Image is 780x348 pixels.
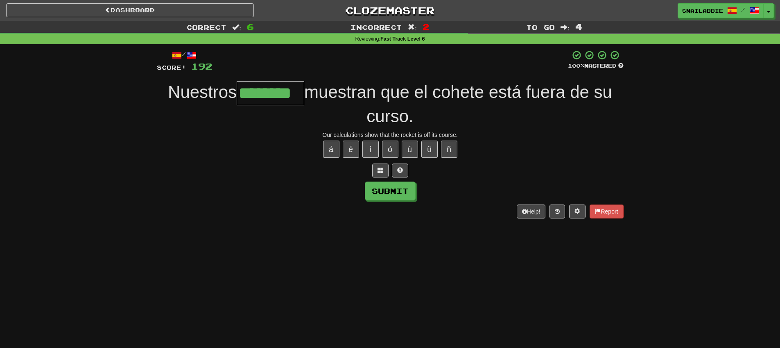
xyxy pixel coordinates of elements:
button: Round history (alt+y) [549,205,565,218]
button: Switch sentence to multiple choice alt+p [372,164,389,177]
button: Help! [517,205,546,218]
button: ó [382,141,398,158]
button: ú [402,141,418,158]
span: muestran que el cohete está fuera de su curso. [304,82,612,126]
div: Mastered [568,62,624,70]
span: 6 [247,22,254,32]
strong: Fast Track Level 6 [380,36,425,42]
span: Incorrect [350,23,402,31]
button: é [343,141,359,158]
span: Snailabbie [682,7,723,14]
span: : [232,24,241,31]
div: / [157,50,212,60]
span: Score: [157,64,186,71]
button: Single letter hint - you only get 1 per sentence and score half the points! alt+h [392,164,408,177]
div: Our calculations show that the rocket is off its course. [157,131,624,139]
button: Submit [365,182,416,200]
span: Nuestros [168,82,237,102]
span: Correct [186,23,226,31]
span: : [408,24,417,31]
button: ü [421,141,438,158]
span: 100 % [568,62,584,69]
a: Dashboard [6,3,254,17]
button: Report [590,205,623,218]
span: 2 [423,22,430,32]
a: Clozemaster [266,3,514,18]
span: 192 [191,61,212,71]
button: ñ [441,141,457,158]
span: : [561,24,570,31]
span: 4 [575,22,582,32]
a: Snailabbie / [678,3,764,18]
button: á [323,141,339,158]
span: To go [526,23,555,31]
button: í [362,141,379,158]
span: / [741,7,745,12]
